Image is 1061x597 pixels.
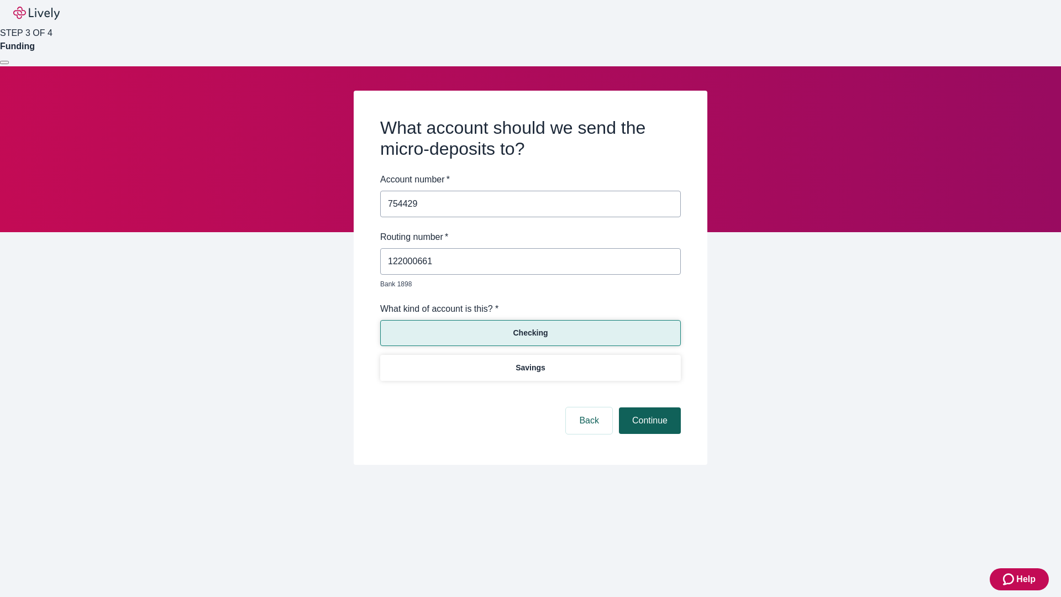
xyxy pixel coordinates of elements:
button: Savings [380,355,681,381]
label: Account number [380,173,450,186]
label: Routing number [380,231,448,244]
button: Continue [619,407,681,434]
span: Help [1016,573,1036,586]
p: Checking [513,327,548,339]
p: Bank 1898 [380,279,673,289]
button: Zendesk support iconHelp [990,568,1049,590]
h2: What account should we send the micro-deposits to? [380,117,681,160]
button: Back [566,407,612,434]
label: What kind of account is this? * [380,302,498,316]
button: Checking [380,320,681,346]
p: Savings [516,362,545,374]
img: Lively [13,7,60,20]
svg: Zendesk support icon [1003,573,1016,586]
